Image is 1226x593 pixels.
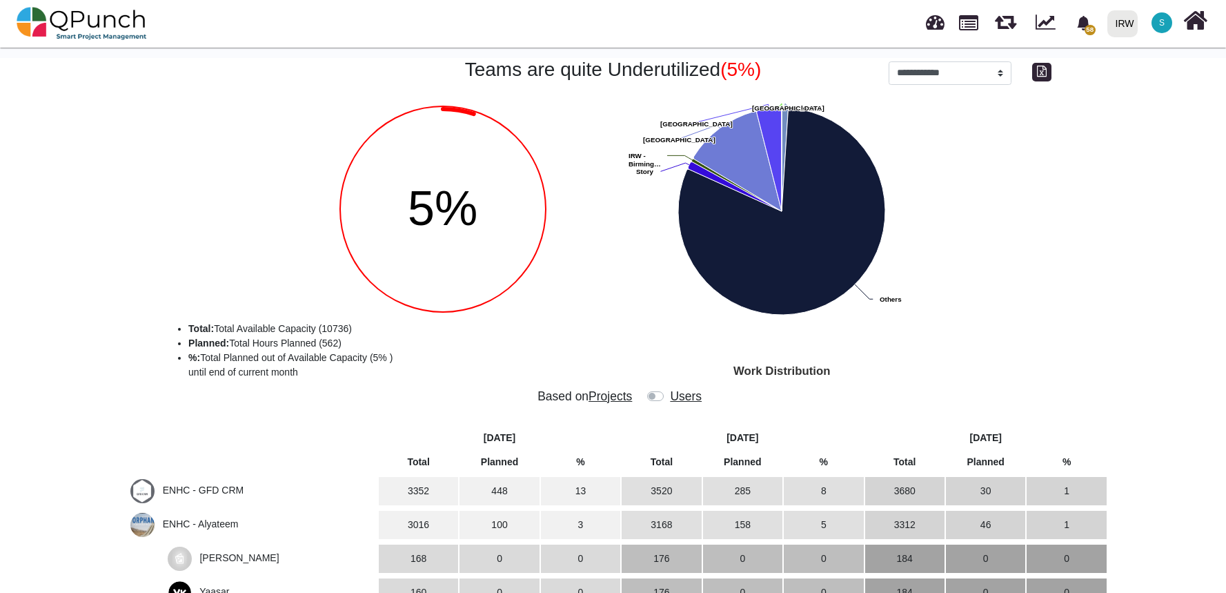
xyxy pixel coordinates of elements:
text: Story [636,168,654,175]
td: 448 [459,477,539,505]
td: 176 [622,545,701,573]
td: 0 [1027,545,1107,573]
li: Total Hours Planned (562) [188,336,651,351]
th: [DATE] [865,429,1107,447]
th: Planned [946,453,1025,472]
th: Total [622,453,701,472]
span: Projects [589,389,632,403]
span: ENHC - GFD CRM [163,485,244,496]
text: [GEOGRAPHIC_DATA] [660,120,733,128]
td: 46 [946,511,1025,539]
td: 285 [703,477,782,505]
text: IRW - Birming… [629,152,661,168]
span: Shafee.jan [1151,12,1172,33]
div: Work Distribution. Highcharts interactive chart. [623,101,1216,377]
td: 3312 [865,511,945,539]
td: 30 [946,477,1025,505]
h2: Teams are quite Underutilized [215,58,1011,81]
h5: Users [669,389,703,404]
span: Projects [959,9,978,30]
path: Turkey, 124%. Workload. [757,108,782,211]
img: noimage.061eb95.jpg [168,547,192,571]
th: % [1027,453,1107,472]
div: IRW [1116,12,1134,36]
td: 168 [379,545,458,573]
td: 184 [865,545,945,573]
td: 3016 [379,511,458,539]
text: [GEOGRAPHIC_DATA] [752,104,824,112]
td: 3520 [622,477,701,505]
b: Total: [188,323,214,334]
td: 13 [541,477,620,505]
td: 0 [946,545,1025,573]
li: Total Planned out of Available Capacity (5% ) until end of current month [188,351,651,380]
span: Releases [995,7,1016,30]
td: 1 [1027,511,1107,539]
span: 58 [1085,25,1096,35]
div: Notification [1071,10,1096,35]
th: [DATE] [622,429,863,447]
img: 62a3a45d-faff-4e7f-92d8-9771584e607c.JPG [130,479,155,503]
td: 5 [784,511,863,539]
span: S [1159,19,1165,27]
i: Home [1183,8,1207,34]
td: 3168 [622,511,701,539]
td: 0 [703,545,782,573]
th: Planned [703,453,782,472]
path: Story, 40%. Workload. [689,162,782,211]
span: Dashboard [926,8,945,29]
svg: Interactive chart [623,101,1215,377]
a: bell fill58 [1068,1,1102,44]
h5: Based on [523,389,647,404]
path: IRW - Birmingham, 16%. Workload. [692,159,782,211]
th: % [784,453,863,472]
td: 0 [784,545,863,573]
img: 85e647be-ac0f-4980-ac0f-eeeda3a87165.JPG [130,513,155,537]
path: Others, 2,531%. Workload. [678,108,885,314]
img: qpunch-sp.fa6292f.png [17,3,147,44]
div: Dynamic Report [1029,1,1068,46]
th: [DATE] [379,429,620,447]
td: 3 [541,511,620,539]
span: (5%) [720,59,761,80]
td: 8 [784,477,863,505]
li: Total Available Capacity (10736) [188,322,651,336]
span: ENHC - Alyateem [163,518,239,529]
td: 0 [459,545,539,573]
text: Work Distribution [733,364,830,378]
span: Nadeem Sheikh [199,552,279,563]
text: Others [880,295,902,303]
span: 5% [408,182,477,235]
td: 100 [459,511,539,539]
svg: bell fill [1076,16,1091,30]
td: 3680 [865,477,945,505]
td: 3352 [379,477,458,505]
th: % [541,453,620,472]
th: Planned [459,453,539,472]
b: Planned: [188,338,229,349]
th: Total [865,453,945,472]
th: Total [379,453,458,472]
path: Pakistan, 392%. Workload. [694,111,782,211]
td: 0 [541,545,620,573]
a: S [1143,1,1180,45]
td: 158 [703,511,782,539]
b: %: [188,352,200,363]
text: [GEOGRAPHIC_DATA] [643,136,715,144]
td: 1 [1027,477,1107,505]
a: IRW [1101,1,1143,46]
